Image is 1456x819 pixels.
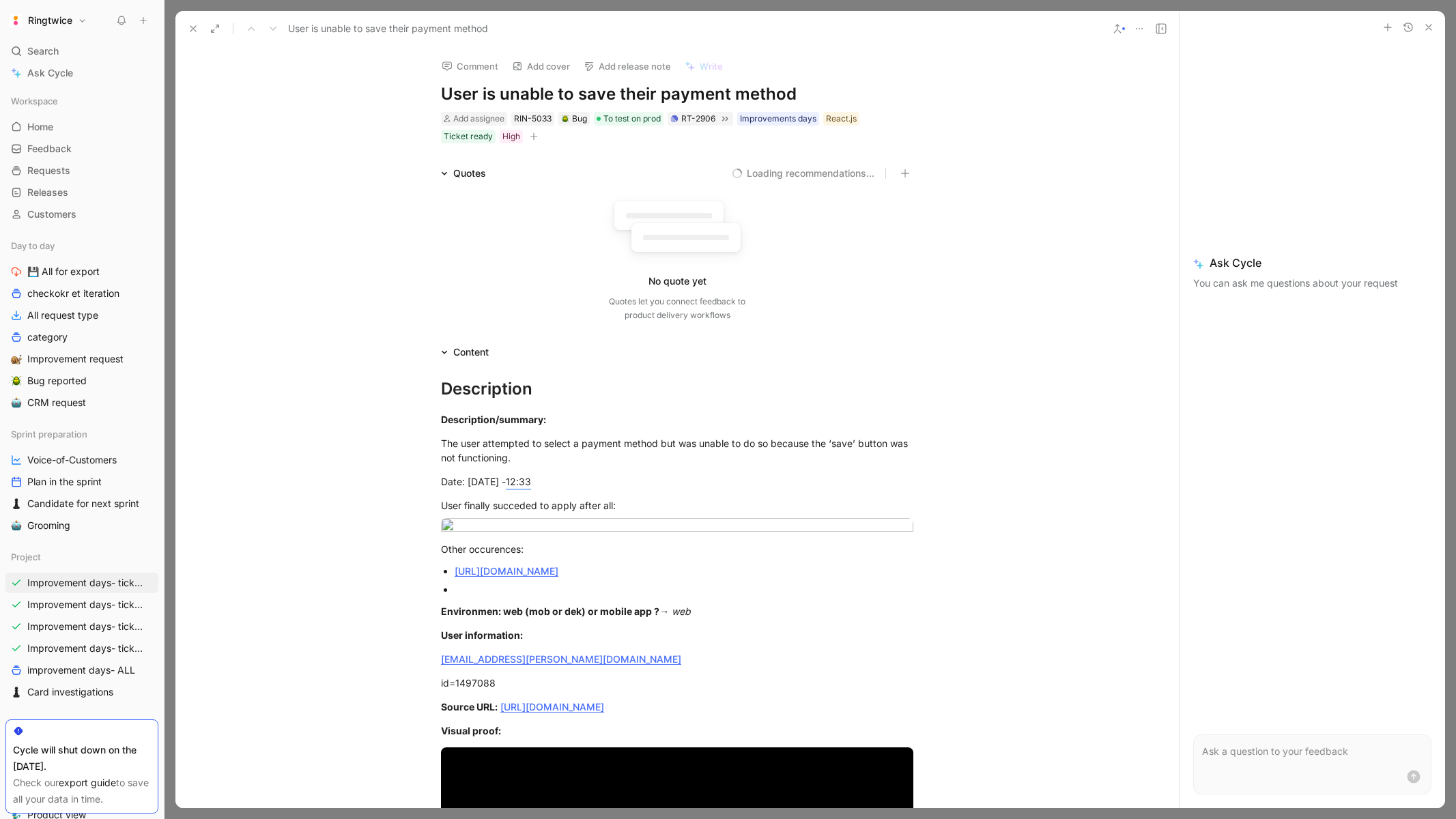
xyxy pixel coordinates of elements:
span: Add assignee [453,113,504,124]
span: To test on prod [603,112,661,126]
button: 🤖 [8,517,25,534]
div: Team view [5,713,158,734]
strong: User information: [441,629,523,641]
a: [URL][DOMAIN_NAME] [455,565,558,577]
span: Bug reported [27,374,87,388]
div: Content [436,344,494,360]
span: Write [700,60,723,72]
span: Workspace [11,94,58,108]
div: To test on prod [594,112,663,126]
span: Improvement days- tickets ready-legacy [27,642,144,655]
span: All request type [27,308,98,322]
span: Team view [11,717,55,730]
a: Requests [5,160,158,181]
div: Day to day💾 All for exportcheckokr et iterationAll request typecategory🐌Improvement request🪲Bug r... [5,235,158,413]
div: Description [441,377,913,401]
strong: Environmen: web (mob or dek) or mobile app ? [441,605,659,617]
a: category [5,327,158,347]
div: Search [5,41,158,61]
div: Sprint preparationVoice-of-CustomersPlan in the sprint♟️Candidate for next sprint🤖Grooming [5,424,158,536]
button: Loading recommendations... [732,165,874,182]
span: Feedback [27,142,72,156]
a: [EMAIL_ADDRESS][PERSON_NAME][DOMAIN_NAME] [441,653,681,665]
span: User is unable to save their payment method [288,20,488,37]
span: 12:33 [506,476,531,487]
span: Improvement days- tickets ready- React [27,598,144,612]
a: 🪲Bug reported [5,371,158,391]
button: Write [679,57,729,76]
button: ♟️ [8,684,25,700]
a: Home [5,117,158,137]
button: 🤖 [8,394,25,411]
span: Home [27,120,53,134]
a: ♟️Candidate for next sprint [5,493,158,514]
button: 🪲 [8,373,25,389]
img: ♟️ [11,687,22,698]
h1: User is unable to save their payment method [441,83,913,105]
a: Improvement days- tickets ready- backend [5,616,158,637]
span: Voice-of-Customers [27,453,117,467]
div: Project [5,547,158,567]
div: id=1497088 [441,676,913,690]
span: Improvement request [27,352,124,366]
button: Comment [436,57,504,76]
img: ♟️ [11,498,22,509]
div: Quotes let you connect feedback to product delivery workflows [609,295,745,322]
img: 🤖 [11,397,22,408]
a: 💾 All for export [5,261,158,282]
span: improvement days- ALL [27,663,135,677]
div: Cycle will shut down on the [DATE]. [13,742,151,775]
a: Improvement days- tickets tackled ALL [5,573,158,593]
span: Releases [27,186,68,199]
span: CRM request [27,396,86,409]
div: React.js [826,112,857,126]
p: You can ask me questions about your request [1193,275,1431,291]
div: Quotes [436,165,491,182]
img: 🪲 [561,115,569,123]
div: Sprint preparation [5,424,158,444]
div: Content [453,344,489,360]
strong: Source URL: [441,701,498,713]
a: Improvement days- tickets ready-legacy [5,638,158,659]
a: Improvement days- tickets ready- React [5,594,158,615]
span: Ask Cycle [27,65,73,81]
div: High [502,130,520,143]
a: 🐌Improvement request [5,349,158,369]
img: 🤖 [11,520,22,531]
div: Other occurences: [441,542,913,556]
img: 🐌 [11,354,22,364]
div: Quotes [453,165,486,182]
span: Ask Cycle [1193,255,1431,271]
span: Candidate for next sprint [27,497,139,511]
a: improvement days- ALL [5,660,158,680]
a: export guide [59,777,116,788]
div: RT-2906 [681,112,715,126]
span: Project [11,550,41,564]
img: 🪲 [11,375,22,386]
div: Date: [DATE] - [441,474,913,489]
a: 🤖Grooming [5,515,158,536]
a: [URL][DOMAIN_NAME] [500,701,604,713]
span: Customers [27,207,76,221]
button: RingtwiceRingtwice [5,11,90,30]
a: 🤖CRM request [5,392,158,413]
span: Card investigations [27,685,113,699]
div: Day to day [5,235,158,256]
button: ♟️ [8,495,25,512]
div: Ticket ready [444,130,493,143]
div: Check our to save all your data in time. [13,775,151,807]
a: checkokr et iteration [5,283,158,304]
a: Plan in the sprint [5,472,158,492]
span: checkokr et iteration [27,287,119,300]
button: Add cover [506,57,576,76]
div: ProjectImprovement days- tickets tackled ALLImprovement days- tickets ready- ReactImprovement day... [5,547,158,702]
a: Voice-of-Customers [5,450,158,470]
span: Search [27,43,59,59]
span: category [27,330,68,344]
span: Improvement days- tickets tackled ALL [27,576,144,590]
span: Improvement days- tickets ready- backend [27,620,145,633]
a: Releases [5,182,158,203]
a: Feedback [5,139,158,159]
a: Ask Cycle [5,63,158,83]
